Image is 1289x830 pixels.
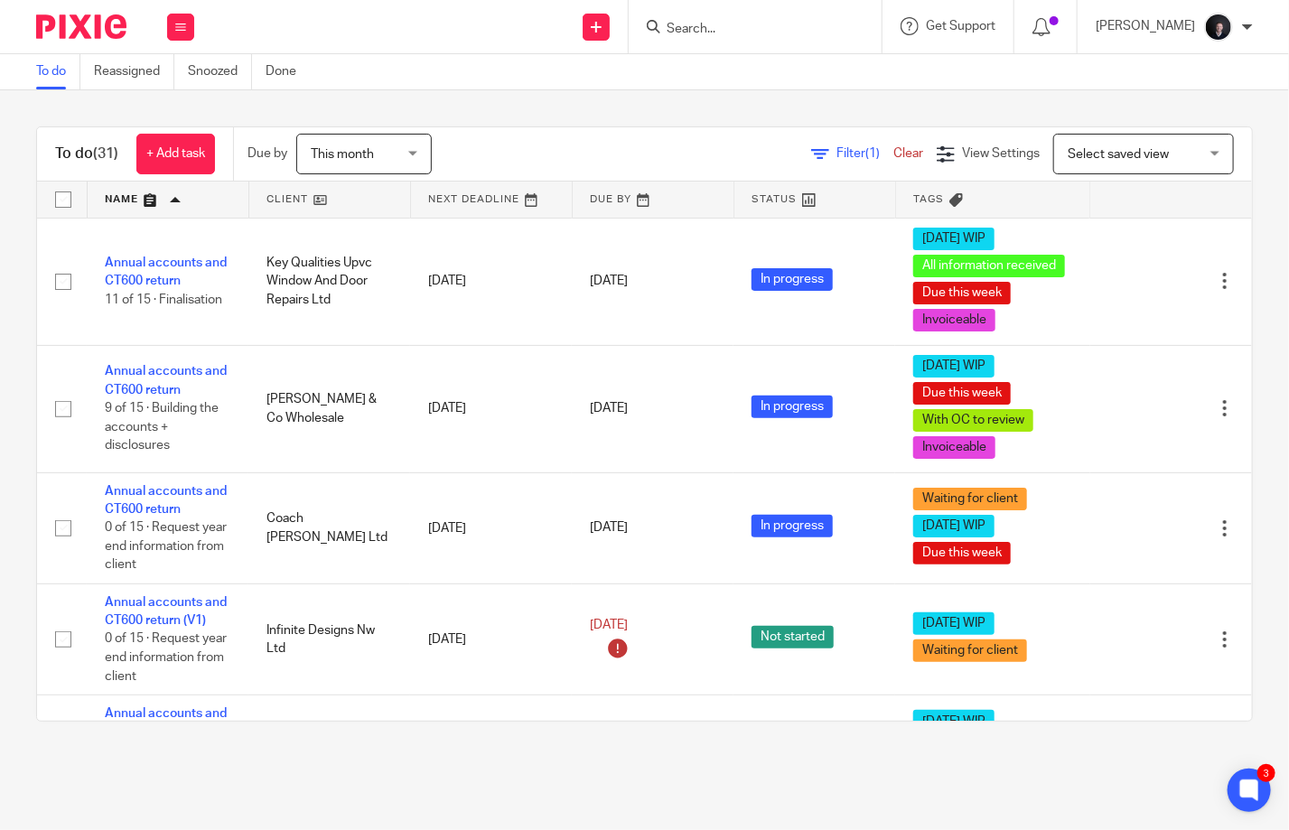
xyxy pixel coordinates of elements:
[136,134,215,174] a: + Add task
[914,194,945,204] span: Tags
[55,145,118,163] h1: To do
[248,583,410,695] td: Infinite Designs Nw Ltd
[311,148,374,161] span: This month
[36,14,126,39] img: Pixie
[248,345,410,472] td: [PERSON_NAME] & Co Wholesale
[248,145,287,163] p: Due by
[913,515,995,537] span: [DATE] WIP
[105,256,227,287] a: Annual accounts and CT600 return
[752,515,833,537] span: In progress
[913,710,995,732] span: [DATE] WIP
[590,402,628,415] span: [DATE]
[105,521,227,571] span: 0 of 15 · Request year end information from client
[913,542,1011,564] span: Due this week
[410,472,572,583] td: [DATE]
[962,147,1040,160] span: View Settings
[913,309,995,331] span: Invoiceable
[105,485,227,516] a: Annual accounts and CT600 return
[913,282,1011,304] span: Due this week
[1068,148,1169,161] span: Select saved view
[105,294,222,306] span: 11 of 15 · Finalisation
[105,707,227,738] a: Annual accounts and CT600 return (V1)
[913,382,1011,405] span: Due this week
[913,436,995,459] span: Invoiceable
[590,619,628,631] span: [DATE]
[913,228,995,250] span: [DATE] WIP
[913,255,1065,277] span: All information received
[590,275,628,287] span: [DATE]
[105,365,227,396] a: Annual accounts and CT600 return
[410,345,572,472] td: [DATE]
[752,396,833,418] span: In progress
[893,147,923,160] a: Clear
[36,54,80,89] a: To do
[105,596,227,627] a: Annual accounts and CT600 return (V1)
[410,695,572,807] td: [DATE]
[410,218,572,345] td: [DATE]
[248,695,410,807] td: Ultimate Kids Ltd
[1257,764,1275,782] div: 3
[913,639,1027,662] span: Waiting for client
[752,626,834,648] span: Not started
[913,612,995,635] span: [DATE] WIP
[913,488,1027,510] span: Waiting for client
[248,218,410,345] td: Key Qualities Upvc Window And Door Repairs Ltd
[665,22,827,38] input: Search
[105,402,219,452] span: 9 of 15 · Building the accounts + disclosures
[752,268,833,291] span: In progress
[105,633,227,683] span: 0 of 15 · Request year end information from client
[865,147,880,160] span: (1)
[266,54,310,89] a: Done
[94,54,174,89] a: Reassigned
[1204,13,1233,42] img: 455A2509.jpg
[410,583,572,695] td: [DATE]
[1096,17,1195,35] p: [PERSON_NAME]
[590,522,628,535] span: [DATE]
[93,146,118,161] span: (31)
[248,472,410,583] td: Coach [PERSON_NAME] Ltd
[913,409,1033,432] span: With OC to review
[188,54,252,89] a: Snoozed
[926,20,995,33] span: Get Support
[913,355,995,378] span: [DATE] WIP
[836,147,893,160] span: Filter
